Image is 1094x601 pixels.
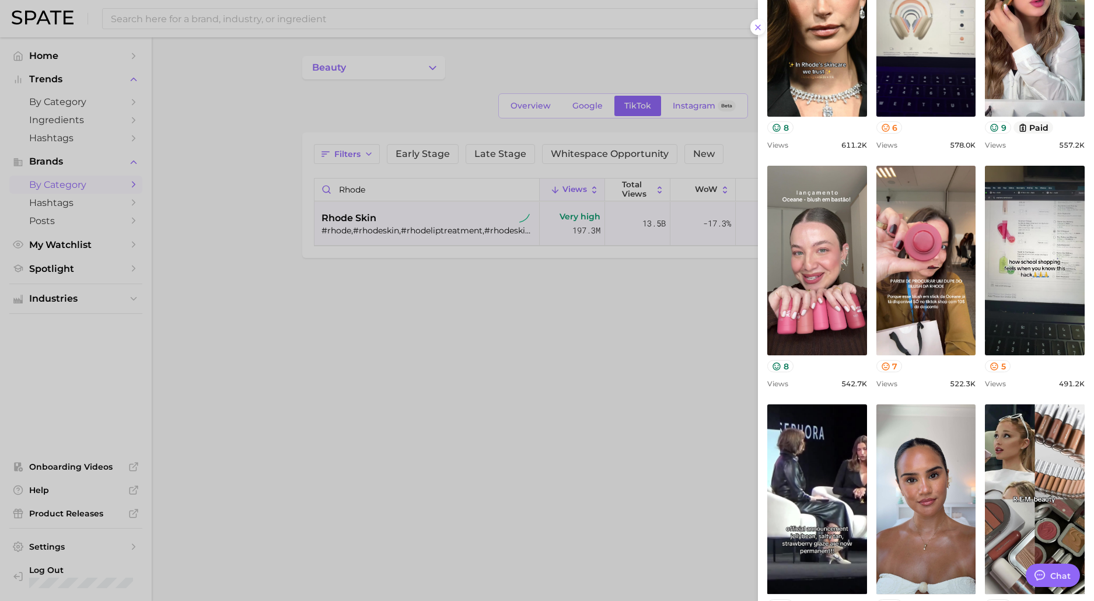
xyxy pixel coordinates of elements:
span: 491.2k [1059,379,1085,388]
button: paid [1013,121,1054,134]
button: 8 [767,121,794,134]
span: Views [985,141,1006,149]
button: 6 [876,121,903,134]
span: 578.0k [950,141,976,149]
button: 5 [985,360,1011,372]
span: 611.2k [841,141,867,149]
button: 9 [985,121,1011,134]
button: 8 [767,360,794,372]
span: Views [876,379,897,388]
button: 7 [876,360,903,372]
span: Views [767,141,788,149]
span: Views [876,141,897,149]
span: 542.7k [841,379,867,388]
span: Views [985,379,1006,388]
span: 557.2k [1059,141,1085,149]
span: Views [767,379,788,388]
span: 522.3k [950,379,976,388]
